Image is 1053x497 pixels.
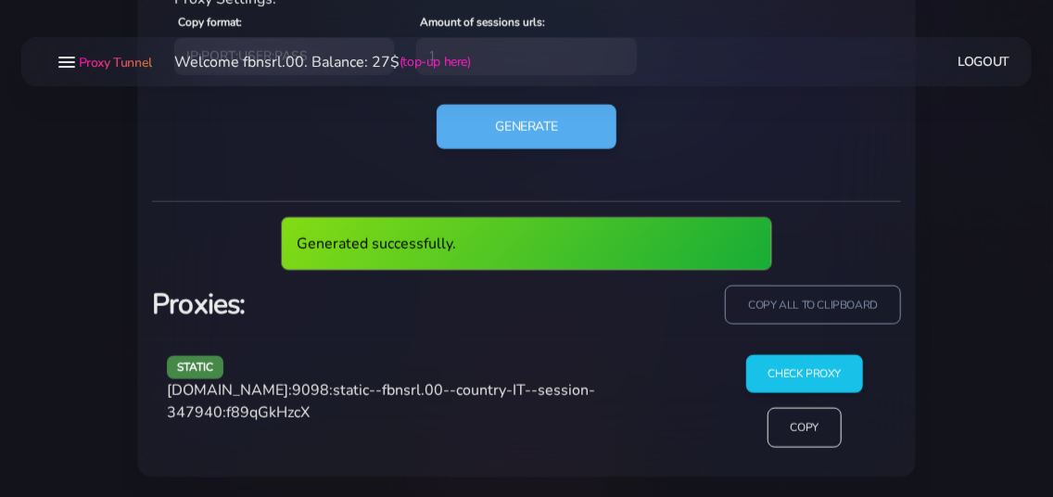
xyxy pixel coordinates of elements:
span: static [167,356,223,379]
a: Logout [958,45,1010,79]
input: copy all to clipboard [725,286,901,325]
iframe: Webchat Widget [963,407,1030,474]
h3: Proxies: [152,286,515,324]
div: Generated successfully. [281,217,773,271]
span: [DOMAIN_NAME]:9098:static--fbnsrl.00--country-IT--session-347940:f89qGkHzcX [167,380,595,423]
label: Copy format: [178,14,242,31]
button: Generate [437,105,617,149]
a: Proxy Tunnel [75,47,152,77]
span: Proxy Tunnel [79,54,152,71]
label: Amount of sessions urls: [420,14,545,31]
input: Copy [768,408,842,448]
input: Check Proxy [746,355,864,393]
a: (top-up here) [400,52,471,71]
li: Welcome fbnsrl.00. Balance: 27$ [152,51,471,73]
